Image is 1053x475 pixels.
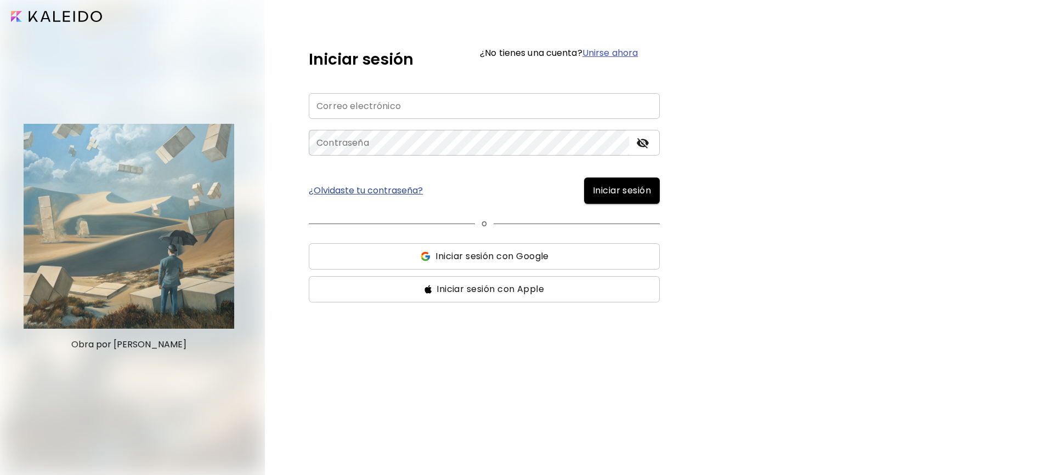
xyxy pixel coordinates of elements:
[480,49,638,58] h6: ¿No tienes una cuenta?
[309,186,423,195] a: ¿Olvidaste tu contraseña?
[584,178,660,204] button: Iniciar sesión
[633,134,652,152] button: toggle password visibility
[582,47,638,59] a: Unirse ahora
[309,48,414,71] h5: Iniciar sesión
[424,285,432,294] img: ss
[420,251,431,262] img: ss
[482,217,487,230] p: o
[437,283,544,296] span: Iniciar sesión con Apple
[593,184,651,197] span: Iniciar sesión
[435,250,548,263] span: Iniciar sesión con Google
[309,276,660,302] button: ssIniciar sesión con Apple
[309,243,660,270] button: ssIniciar sesión con Google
